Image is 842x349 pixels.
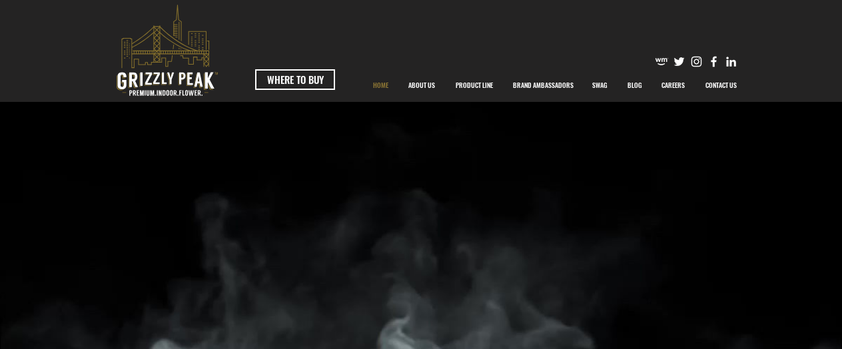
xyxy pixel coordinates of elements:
[503,69,582,102] div: BRAND AMBASSADORS
[449,69,500,102] p: PRODUCT LINE
[695,69,747,102] a: CONTACT US
[586,69,614,102] p: SWAG
[506,69,580,102] p: BRAND AMBASSADORS
[655,69,691,102] p: CAREERS
[724,55,738,69] img: Likedin
[707,55,721,69] img: Facebook
[267,73,324,87] span: WHERE TO BUY
[699,69,743,102] p: CONTACT US
[651,69,695,102] a: CAREERS
[402,69,442,102] p: ABOUT US
[655,55,738,69] ul: Social Bar
[582,69,618,102] a: SWAG
[362,69,747,102] nav: Site
[689,55,703,69] img: Instagram
[362,69,398,102] a: HOME
[117,5,218,96] svg: premium-indoor-flower
[445,69,503,102] a: PRODUCT LINE
[398,69,445,102] a: ABOUT US
[366,69,395,102] p: HOME
[672,55,686,69] img: Twitter
[255,69,335,90] a: WHERE TO BUY
[655,55,669,69] img: weedmaps
[621,69,649,102] p: BLOG
[618,69,651,102] a: BLOG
